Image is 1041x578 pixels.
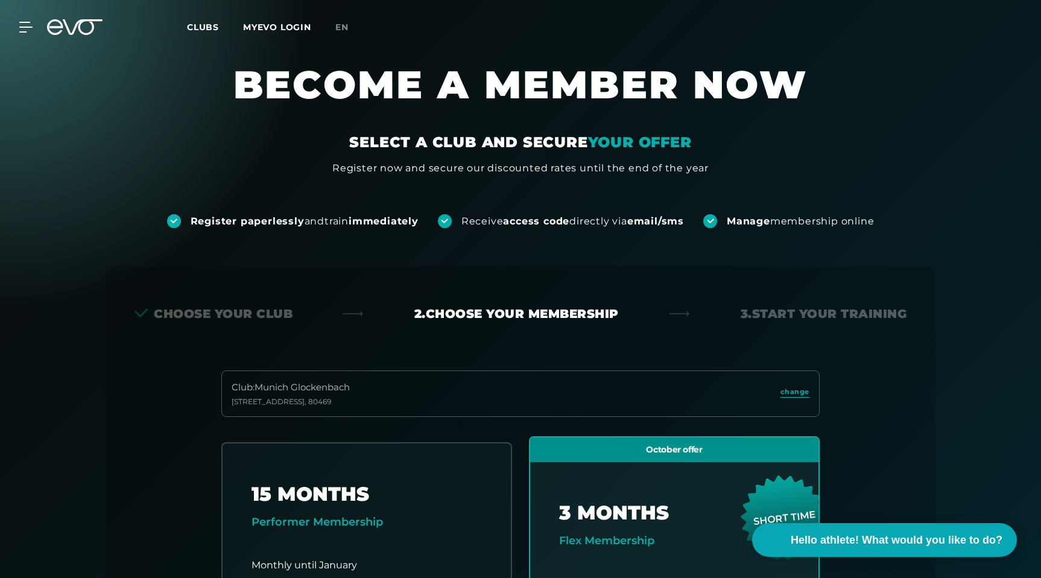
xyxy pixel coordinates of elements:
[780,387,809,396] font: change
[187,21,243,33] a: Clubs
[232,397,305,406] font: [STREET_ADDRESS]
[243,22,311,33] a: MYEVO LOGIN
[232,381,253,393] font: Club
[752,306,907,321] font: Start your training
[741,306,752,321] font: 3.
[569,215,627,227] font: directly via
[233,61,808,108] font: BECOME A MEMBER NOW
[780,387,809,401] a: change
[770,215,875,227] font: membership online
[588,133,692,151] font: YOUR OFFER
[332,162,709,174] font: Register now and secure our discounted rates until the end of the year
[426,306,619,321] font: Choose your membership
[335,21,363,34] a: en
[791,534,1002,546] font: Hello athlete! What would you like to do?
[349,133,587,151] font: SELECT A CLUB AND SECURE
[752,523,1017,557] button: Hello athlete! What would you like to do?
[305,215,324,227] font: and
[627,215,684,227] font: email/sms
[255,381,350,393] font: Munich Glockenbach
[503,215,569,227] font: access code
[305,397,331,406] font: , 80469
[414,306,426,321] font: 2.
[253,381,255,393] font: :
[324,215,349,227] font: train
[191,215,305,227] font: Register paperlessly
[335,22,349,33] font: en
[349,215,419,227] font: immediately
[727,215,770,227] font: Manage
[461,215,504,227] font: Receive
[154,306,293,321] font: Choose your club
[187,22,219,33] font: Clubs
